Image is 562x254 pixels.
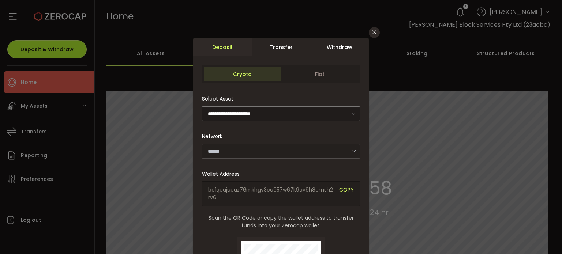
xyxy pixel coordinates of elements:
label: Select Asset [202,95,238,102]
label: Wallet Address [202,170,244,178]
button: Close [369,27,380,38]
span: Fiat [281,67,358,81]
span: COPY [339,186,354,201]
iframe: Chat Widget [525,219,562,254]
div: Transfer [252,38,310,56]
div: Deposit [193,38,252,56]
span: Crypto [204,67,281,81]
span: bc1qeajueuz76mkhgy3cu957w67k9av9h8cmsh2rv6 [208,186,334,201]
span: Scan the QR Code or copy the wallet address to transfer funds into your Zerocap wallet. [202,214,360,230]
div: Withdraw [310,38,369,56]
label: Network [202,133,227,140]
